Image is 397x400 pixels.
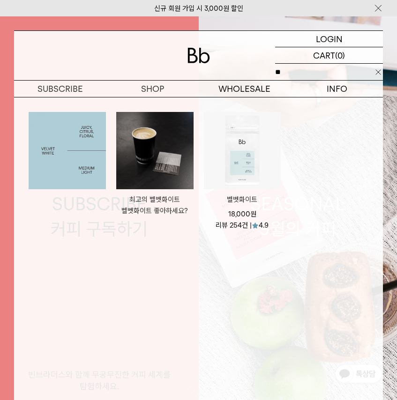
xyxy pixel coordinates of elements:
p: INFO [291,81,383,97]
span: 18,000 [228,210,256,218]
a: 벨벳화이트 [204,194,281,205]
a: 최고의 벨벳화이트벨벳화이트 좋아하세요? [116,112,194,189]
img: 벨벳화이트 [204,112,281,189]
div: 리뷰 254건 | 4.9 [216,220,269,229]
p: LOGIN [316,31,343,47]
img: 벨벳화이트VELVET WHITE [29,112,106,189]
a: 신규 회원 가입 시 3,000원 할인 [154,4,243,13]
a: CART (0) [275,47,383,64]
p: CART [313,47,335,63]
img: 1000000627_add2_0100.jpg [116,112,194,189]
p: (0) [335,47,345,63]
a: SHOP [106,81,199,97]
a: SUBSCRIBE [14,81,106,97]
a: 최고의 벨벳화이트벨벳화이트 좋아하세요? [116,194,194,216]
p: WHOLESALE [199,81,291,97]
img: 로고 [187,48,210,63]
a: LOGIN [275,31,383,47]
p: 최고의 벨벳화이트 벨벳화이트 좋아하세요? [116,194,194,216]
span: 원 [250,210,256,218]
